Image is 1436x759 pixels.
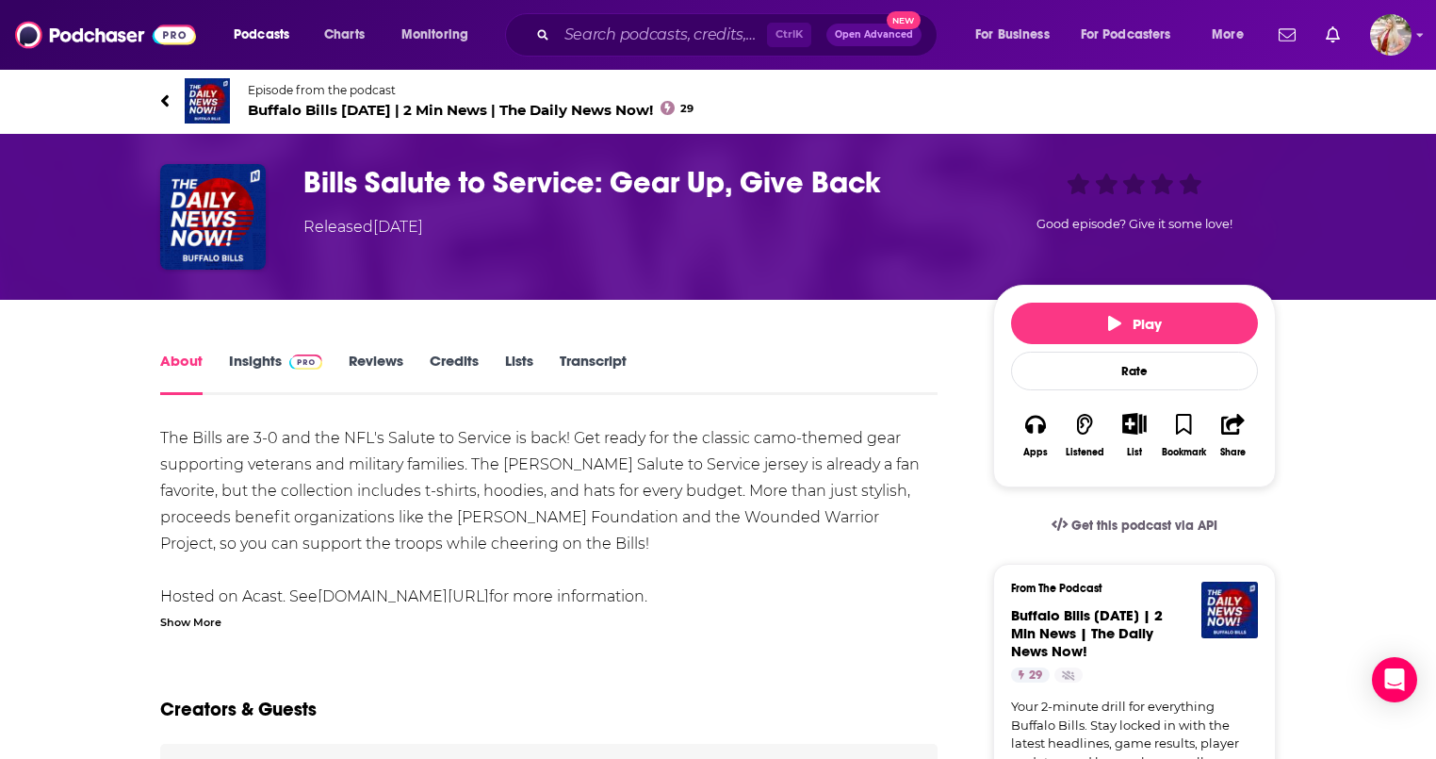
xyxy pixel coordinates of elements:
a: Credits [430,352,479,395]
img: Podchaser Pro [289,355,322,370]
a: Get this podcast via API [1036,503,1232,549]
span: New [887,11,921,29]
h3: From The Podcast [1011,582,1243,595]
button: open menu [1069,20,1199,50]
div: Bookmark [1162,447,1206,458]
span: Logged in as kmccue [1370,14,1412,56]
span: Buffalo Bills [DATE] | 2 Min News | The Daily News Now! [1011,606,1163,660]
div: Search podcasts, credits, & more... [523,13,955,57]
a: Charts [312,20,376,50]
button: Open AdvancedNew [826,24,922,46]
a: Transcript [560,352,627,395]
span: Get this podcast via API [1071,518,1217,534]
span: Charts [324,22,365,48]
div: Open Intercom Messenger [1372,657,1417,702]
button: open menu [220,20,314,50]
img: Bills Salute to Service: Gear Up, Give Back [160,164,266,270]
img: Buffalo Bills Today | 2 Min News | The Daily News Now! [185,78,230,124]
a: Show notifications dropdown [1271,19,1303,51]
span: Play [1108,315,1162,333]
h2: Creators & Guests [160,698,317,721]
button: Listened [1060,401,1109,470]
div: Listened [1066,447,1104,458]
a: About [160,352,203,395]
span: Open Advanced [835,30,913,40]
button: Play [1011,303,1258,344]
img: User Profile [1370,14,1412,56]
div: Apps [1023,447,1048,458]
span: Podcasts [234,22,289,48]
a: [DOMAIN_NAME][URL] [318,587,489,605]
button: Bookmark [1159,401,1208,470]
img: Podchaser - Follow, Share and Rate Podcasts [15,17,196,53]
span: For Business [975,22,1050,48]
span: Monitoring [401,22,468,48]
button: open menu [962,20,1073,50]
a: Lists [505,352,533,395]
div: Rate [1011,352,1258,390]
a: InsightsPodchaser Pro [229,352,322,395]
div: Show More ButtonList [1110,401,1159,470]
div: Released [DATE] [303,216,423,239]
span: For Podcasters [1081,22,1171,48]
img: Buffalo Bills Today | 2 Min News | The Daily News Now! [1201,582,1258,638]
span: 29 [680,105,694,113]
button: Apps [1011,401,1060,470]
button: open menu [1199,20,1267,50]
h1: Bills Salute to Service: Gear Up, Give Back [303,164,963,201]
div: The Bills are 3-0 and the NFL's Salute to Service is back! Get ready for the classic camo-themed ... [160,425,938,610]
a: 29 [1011,668,1050,683]
a: Buffalo Bills Today | 2 Min News | The Daily News Now! [1011,606,1163,660]
input: Search podcasts, credits, & more... [557,20,767,50]
button: Show profile menu [1370,14,1412,56]
span: 29 [1029,667,1042,685]
span: Episode from the podcast [248,83,694,97]
button: open menu [388,20,493,50]
a: Show notifications dropdown [1318,19,1347,51]
button: Show More Button [1115,413,1153,434]
span: More [1212,22,1244,48]
span: Ctrl K [767,23,811,47]
button: Share [1209,401,1258,470]
div: Share [1220,447,1246,458]
div: List [1127,446,1142,458]
span: Good episode? Give it some love! [1036,217,1232,231]
span: Buffalo Bills [DATE] | 2 Min News | The Daily News Now! [248,101,694,119]
a: Reviews [349,352,403,395]
a: Buffalo Bills Today | 2 Min News | The Daily News Now!Episode from the podcastBuffalo Bills [DATE... [160,78,1276,124]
